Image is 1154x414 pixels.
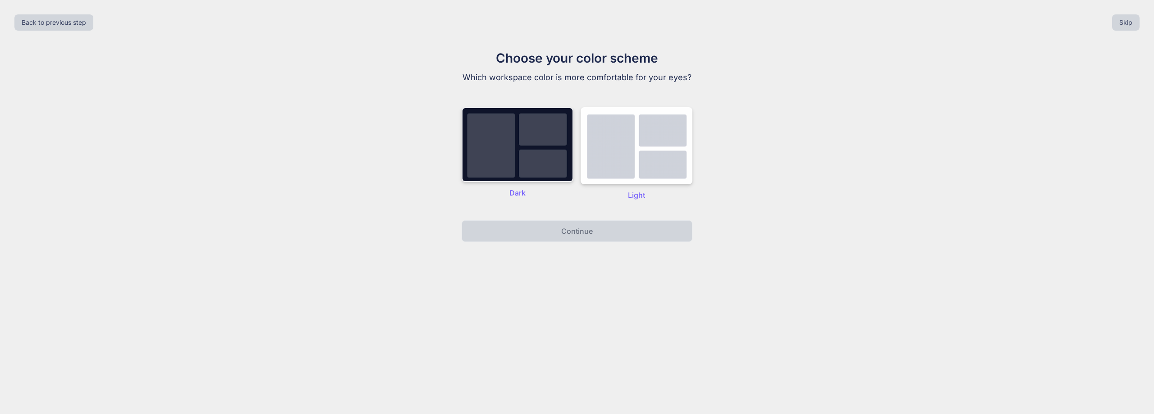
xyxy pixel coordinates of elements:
[561,226,593,237] p: Continue
[14,14,93,31] button: Back to previous step
[462,220,692,242] button: Continue
[462,187,573,198] p: Dark
[581,107,692,184] img: dark
[426,71,728,84] p: Which workspace color is more comfortable for your eyes?
[1112,14,1140,31] button: Skip
[581,190,692,200] p: Light
[462,107,573,182] img: dark
[426,49,728,68] h1: Choose your color scheme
